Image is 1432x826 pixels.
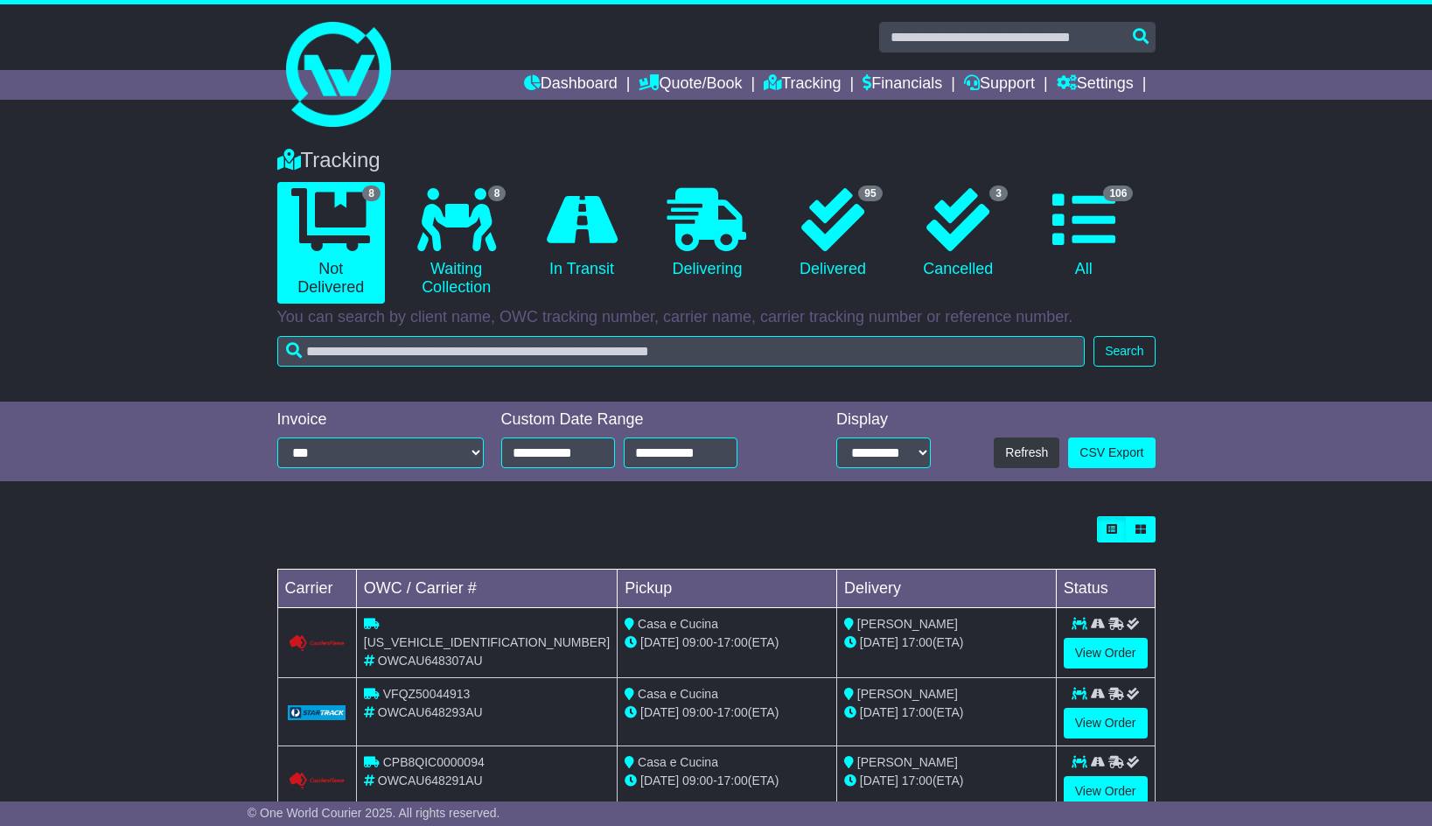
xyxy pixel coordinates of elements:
[277,410,484,430] div: Invoice
[277,570,356,608] td: Carrier
[844,772,1049,790] div: (ETA)
[860,705,898,719] span: [DATE]
[964,70,1035,100] a: Support
[638,687,718,701] span: Casa e Cucina
[378,705,483,719] span: OWCAU648293AU
[902,705,933,719] span: 17:00
[640,705,679,719] span: [DATE]
[860,773,898,787] span: [DATE]
[362,185,381,201] span: 8
[488,185,506,201] span: 8
[378,654,483,668] span: OWCAU648307AU
[836,570,1056,608] td: Delivery
[717,635,748,649] span: 17:00
[682,635,713,649] span: 09:00
[524,70,618,100] a: Dashboard
[682,773,713,787] span: 09:00
[682,705,713,719] span: 09:00
[618,570,837,608] td: Pickup
[378,773,483,787] span: OWCAU648291AU
[844,633,1049,652] div: (ETA)
[902,635,933,649] span: 17:00
[994,437,1059,468] button: Refresh
[1057,70,1134,100] a: Settings
[863,70,942,100] a: Financials
[277,182,385,304] a: 8 Not Delivered
[836,410,931,430] div: Display
[356,570,617,608] td: OWC / Carrier #
[989,185,1008,201] span: 3
[269,148,1164,173] div: Tracking
[402,182,510,304] a: 8 Waiting Collection
[653,182,761,285] a: Delivering
[905,182,1012,285] a: 3 Cancelled
[625,633,829,652] div: - (ETA)
[288,772,346,790] img: GetCarrierServiceLogo
[288,705,346,721] img: GetCarrierServiceLogo
[639,70,742,100] a: Quote/Book
[857,617,958,631] span: [PERSON_NAME]
[844,703,1049,722] div: (ETA)
[857,687,958,701] span: [PERSON_NAME]
[1064,708,1148,738] a: View Order
[638,617,718,631] span: Casa e Cucina
[625,703,829,722] div: - (ETA)
[1093,336,1155,367] button: Search
[1103,185,1133,201] span: 106
[501,410,782,430] div: Custom Date Range
[288,634,346,653] img: Couriers_Please.png
[277,308,1156,327] p: You can search by client name, OWC tracking number, carrier name, carrier tracking number or refe...
[1064,638,1148,668] a: View Order
[1056,570,1155,608] td: Status
[248,806,500,820] span: © One World Courier 2025. All rights reserved.
[1064,776,1148,807] a: View Order
[857,755,958,769] span: [PERSON_NAME]
[764,70,841,100] a: Tracking
[640,635,679,649] span: [DATE]
[625,772,829,790] div: - (ETA)
[383,755,485,769] span: CPB8QIC0000094
[860,635,898,649] span: [DATE]
[717,773,748,787] span: 17:00
[902,773,933,787] span: 17:00
[1030,182,1137,285] a: 106 All
[858,185,882,201] span: 95
[527,182,635,285] a: In Transit
[1068,437,1155,468] a: CSV Export
[364,635,610,649] span: [US_VEHICLE_IDENTIFICATION_NUMBER]
[640,773,679,787] span: [DATE]
[383,687,471,701] span: VFQZ50044913
[779,182,886,285] a: 95 Delivered
[717,705,748,719] span: 17:00
[638,755,718,769] span: Casa e Cucina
